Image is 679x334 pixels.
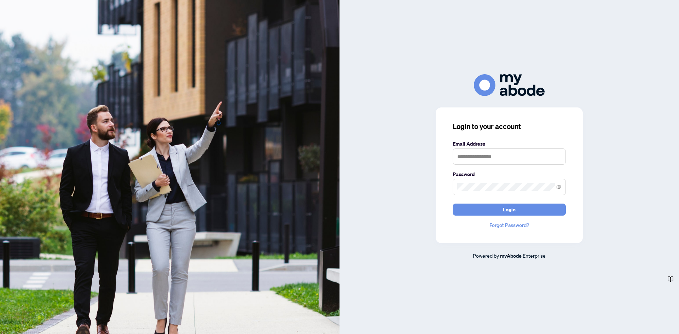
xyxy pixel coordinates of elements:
label: Password [453,170,566,178]
label: Email Address [453,140,566,148]
a: Forgot Password? [453,221,566,229]
a: myAbode [500,252,522,260]
span: Enterprise [523,252,546,259]
span: eye-invisible [556,184,561,189]
span: Login [503,204,516,215]
button: Login [453,204,566,216]
span: Powered by [473,252,499,259]
img: ma-logo [474,74,545,96]
h3: Login to your account [453,122,566,131]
